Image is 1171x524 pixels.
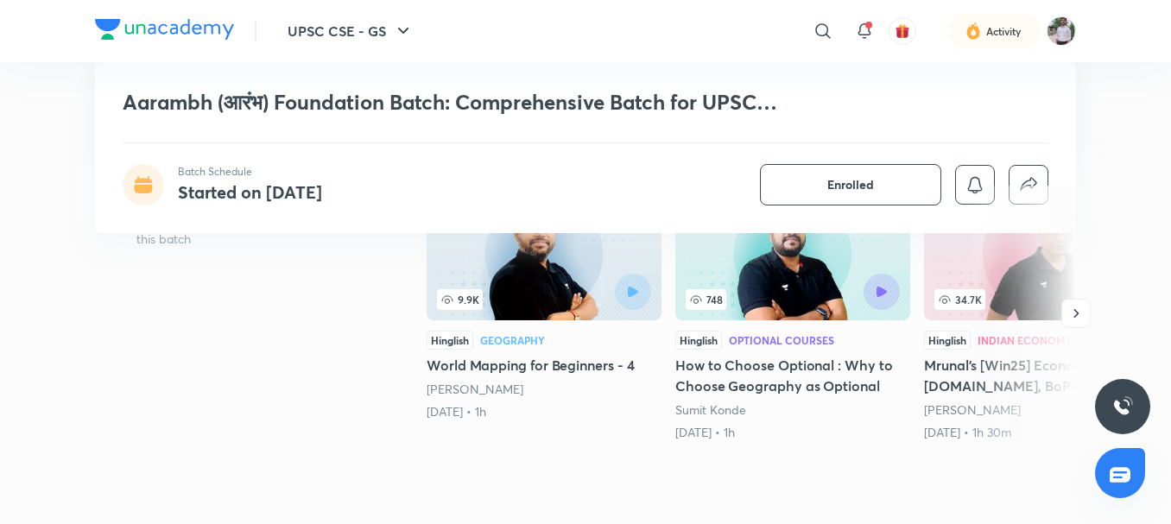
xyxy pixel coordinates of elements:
[889,17,916,45] button: avatar
[924,186,1159,441] a: Mrunal’s [Win25] Economy Pill3AB: Intl.Trade, BoP-CAD
[1112,396,1133,417] img: ttu
[924,186,1159,441] a: 34.7KHinglishIndian EconomyMrunal’s [Win25] Economy Pill3AB: [DOMAIN_NAME], BoP-CAD[PERSON_NAME][...
[924,401,1021,418] a: [PERSON_NAME]
[178,164,322,180] p: Batch Schedule
[95,19,234,44] a: Company Logo
[760,164,941,205] button: Enrolled
[437,289,483,310] span: 9.9K
[427,331,473,350] div: Hinglish
[675,331,722,350] div: Hinglish
[675,401,910,419] div: Sumit Konde
[675,355,910,396] h5: How to Choose Optional : Why to Choose Geography as Optional
[895,23,910,39] img: avatar
[686,289,726,310] span: 748
[427,186,661,420] a: World Mapping for Beginners - 4
[965,21,981,41] img: activity
[934,289,985,310] span: 34.7K
[480,335,545,345] div: Geography
[427,381,661,398] div: Sudarshan Gurjar
[178,180,322,204] h4: Started on [DATE]
[427,355,661,376] h5: World Mapping for Beginners - 4
[277,14,424,48] button: UPSC CSE - GS
[1047,16,1076,46] img: Ambuj dubey
[924,401,1159,419] div: Mrunal Patel
[675,401,746,418] a: Sumit Konde
[675,186,910,441] a: 748HinglishOptional CoursesHow to Choose Optional : Why to Choose Geography as OptionalSumit Kond...
[675,424,910,441] div: 21st Jun • 1h
[675,186,910,441] a: How to Choose Optional : Why to Choose Geography as Optional
[924,424,1159,441] div: 16th Apr • 1h 30m
[924,331,971,350] div: Hinglish
[427,403,661,420] div: 8th Apr • 1h
[123,90,799,115] h1: Aarambh (आरंभ) Foundation Batch: Comprehensive Batch for UPSC CSE, 2026 (Bilingual)
[427,186,661,420] a: 9.9KHinglishGeographyWorld Mapping for Beginners - 4[PERSON_NAME][DATE] • 1h
[827,176,874,193] span: Enrolled
[95,19,234,40] img: Company Logo
[427,381,523,397] a: [PERSON_NAME]
[729,335,834,345] div: Optional Courses
[924,355,1159,396] h5: Mrunal’s [Win25] Economy Pill3AB: [DOMAIN_NAME], BoP-CAD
